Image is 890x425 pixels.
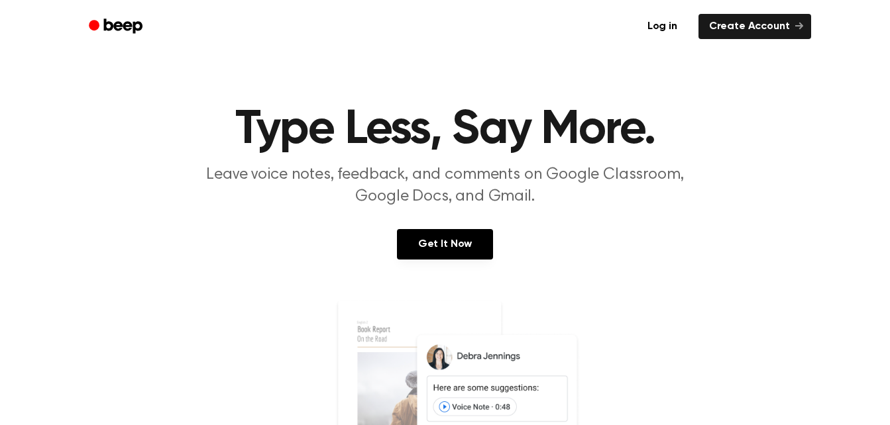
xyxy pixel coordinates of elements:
[698,14,811,39] a: Create Account
[80,14,154,40] a: Beep
[191,164,700,208] p: Leave voice notes, feedback, and comments on Google Classroom, Google Docs, and Gmail.
[397,229,493,260] a: Get It Now
[106,106,785,154] h1: Type Less, Say More.
[634,11,691,42] a: Log in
